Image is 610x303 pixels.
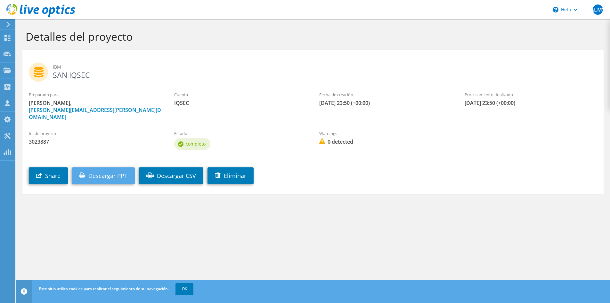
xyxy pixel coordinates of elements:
span: completo [186,141,206,147]
span: Este sitio utiliza cookies para realizar el seguimiento de su navegación. [39,286,169,291]
span: [DATE] 23:50 (+00:00) [465,99,597,106]
label: Cuenta [174,91,307,98]
h1: Detalles del proyecto [26,30,597,43]
span: [PERSON_NAME], [29,99,161,121]
h2: SAN IQSEC [29,63,597,79]
span: ALMS [593,4,603,15]
label: Fecha de creación [319,91,452,98]
span: 3023887 [29,138,161,145]
a: Descargar PPT [72,167,135,184]
label: Id. de proyecto [29,130,161,137]
label: Warnings [319,130,452,137]
span: [DATE] 23:50 (+00:00) [319,99,452,106]
label: Preparado para [29,91,161,98]
a: Descargar CSV [139,167,203,184]
span: IQSEC [174,99,307,106]
a: Share [29,167,68,184]
span: 0 detected [319,138,452,145]
a: Eliminar [207,167,254,184]
a: OK [175,283,193,295]
span: IBM [53,63,597,71]
a: [PERSON_NAME][EMAIL_ADDRESS][PERSON_NAME][DOMAIN_NAME] [29,106,161,121]
svg: \n [553,7,558,13]
label: Procesamiento finalizado [465,91,597,98]
label: Estado [174,130,307,137]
